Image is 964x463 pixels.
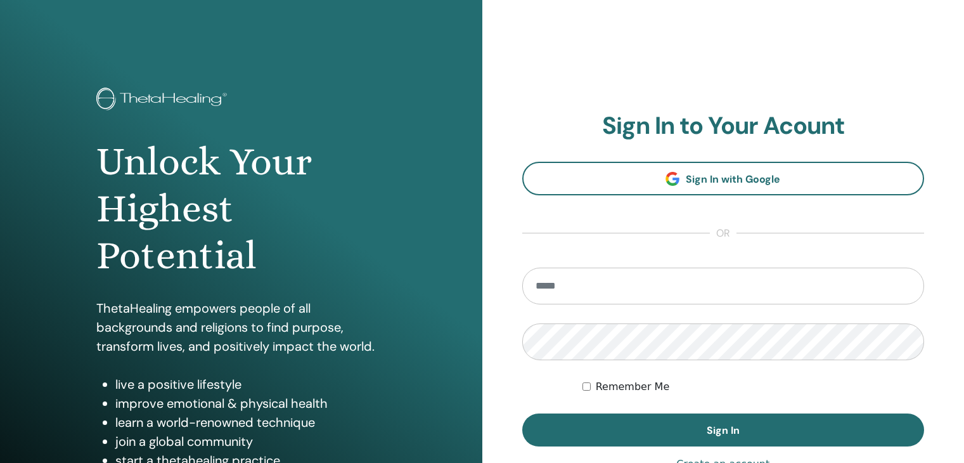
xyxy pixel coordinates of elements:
[115,432,386,451] li: join a global community
[522,162,925,195] a: Sign In with Google
[522,112,925,141] h2: Sign In to Your Acount
[522,414,925,447] button: Sign In
[96,299,386,356] p: ThetaHealing empowers people of all backgrounds and religions to find purpose, transform lives, a...
[96,138,386,280] h1: Unlock Your Highest Potential
[710,226,736,241] span: or
[707,424,740,437] span: Sign In
[115,394,386,413] li: improve emotional & physical health
[596,379,670,395] label: Remember Me
[582,379,924,395] div: Keep me authenticated indefinitely or until I manually logout
[115,375,386,394] li: live a positive lifestyle
[115,413,386,432] li: learn a world-renowned technique
[686,173,780,186] span: Sign In with Google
